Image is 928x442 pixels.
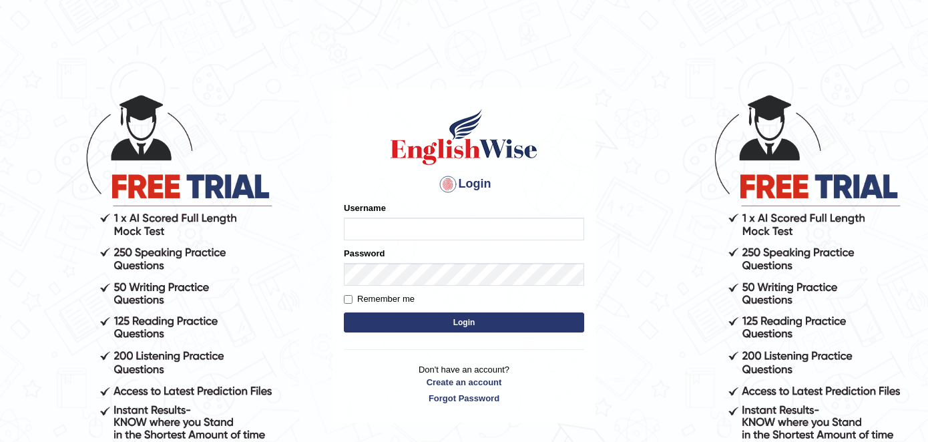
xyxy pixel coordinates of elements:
[344,363,584,405] p: Don't have an account?
[344,376,584,389] a: Create an account
[344,392,584,405] a: Forgot Password
[344,295,353,304] input: Remember me
[344,247,385,260] label: Password
[344,202,386,214] label: Username
[388,107,540,167] img: Logo of English Wise sign in for intelligent practice with AI
[344,312,584,333] button: Login
[344,292,415,306] label: Remember me
[344,174,584,195] h4: Login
